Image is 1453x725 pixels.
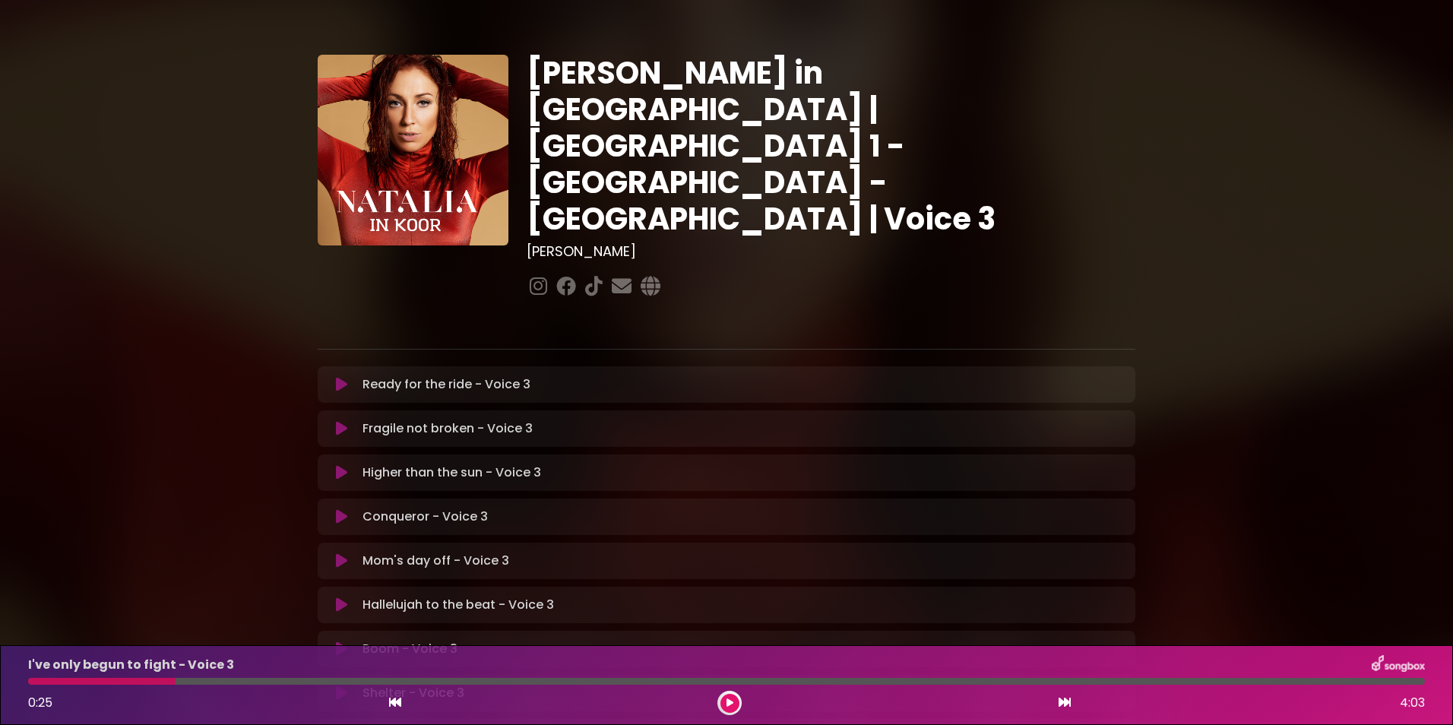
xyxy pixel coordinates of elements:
p: Conqueror - Voice 3 [362,508,488,526]
img: YTVS25JmS9CLUqXqkEhs [318,55,508,245]
p: Higher than the sun - Voice 3 [362,464,541,482]
p: Hallelujah to the beat - Voice 3 [362,596,554,614]
p: I've only begun to fight - Voice 3 [28,656,234,674]
img: songbox-logo-white.png [1372,655,1425,675]
h3: [PERSON_NAME] [527,243,1135,260]
p: Fragile not broken - Voice 3 [362,419,533,438]
span: 4:03 [1400,694,1425,712]
p: Boom - Voice 3 [362,640,457,658]
span: 0:25 [28,694,52,711]
p: Mom's day off - Voice 3 [362,552,509,570]
h1: [PERSON_NAME] in [GEOGRAPHIC_DATA] | [GEOGRAPHIC_DATA] 1 - [GEOGRAPHIC_DATA] - [GEOGRAPHIC_DATA] ... [527,55,1135,237]
p: Ready for the ride - Voice 3 [362,375,530,394]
